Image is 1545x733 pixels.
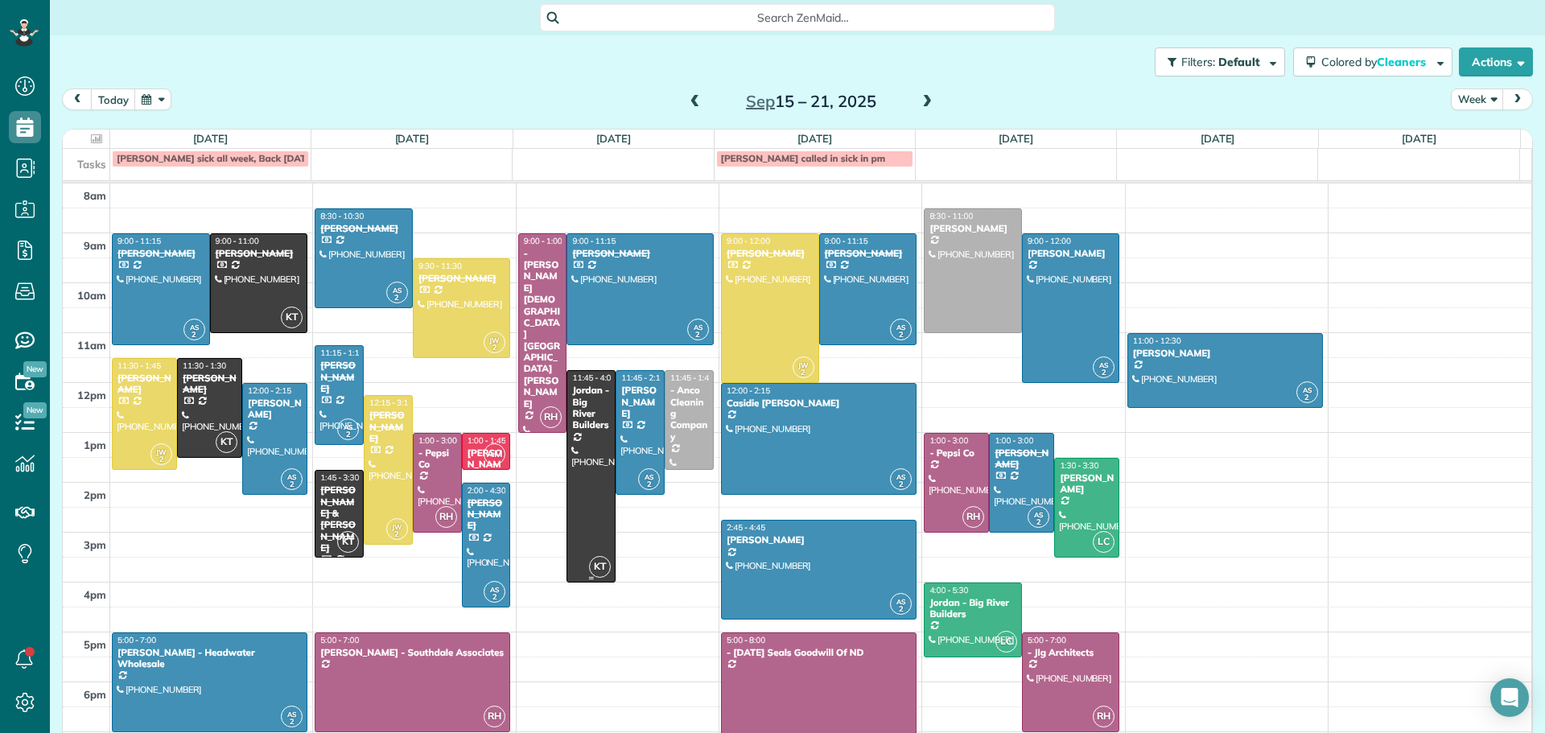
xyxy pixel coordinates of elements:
[468,485,506,496] span: 2:00 - 4:30
[1502,89,1533,110] button: next
[540,406,562,428] span: RH
[77,339,106,352] span: 11am
[287,472,296,481] span: AS
[995,435,1033,446] span: 1:00 - 3:00
[726,647,912,658] div: - [DATE] Seals Goodwill Of ND
[84,189,106,202] span: 8am
[670,373,714,383] span: 11:45 - 1:45
[84,538,106,551] span: 3pm
[1060,460,1098,471] span: 1:30 - 3:30
[726,397,912,409] div: Casidie [PERSON_NAME]
[84,688,106,701] span: 6pm
[896,597,905,606] span: AS
[798,360,809,369] span: JW
[282,714,302,730] small: 2
[523,248,562,410] div: - [PERSON_NAME][DEMOGRAPHIC_DATA][GEOGRAPHIC_DATA][PERSON_NAME]
[215,248,303,259] div: [PERSON_NAME]
[418,447,457,471] div: - Pepsi Co
[572,236,616,246] span: 9:00 - 11:15
[23,361,47,377] span: New
[467,447,506,551] div: [PERSON_NAME] [PERSON_NAME] & [PERSON_NAME]
[369,397,413,408] span: 12:15 - 3:15
[1297,390,1317,406] small: 2
[62,89,93,110] button: prev
[151,452,171,467] small: 2
[84,439,106,451] span: 1pm
[891,327,911,343] small: 2
[1201,132,1235,145] a: [DATE]
[1181,55,1215,69] span: Filters:
[727,635,765,645] span: 5:00 - 8:00
[319,360,359,394] div: [PERSON_NAME]
[1028,635,1066,645] span: 5:00 - 7:00
[117,635,156,645] span: 5:00 - 7:00
[484,590,505,605] small: 2
[247,397,303,421] div: [PERSON_NAME]
[467,497,506,532] div: [PERSON_NAME]
[896,323,905,331] span: AS
[620,385,660,419] div: [PERSON_NAME]
[1459,47,1533,76] button: Actions
[746,91,775,111] span: Sep
[387,527,407,542] small: 2
[726,534,912,546] div: [PERSON_NAME]
[727,236,770,246] span: 9:00 - 12:00
[524,236,562,246] span: 9:00 - 1:00
[369,410,408,444] div: [PERSON_NAME]
[1132,348,1318,359] div: [PERSON_NAME]
[216,236,259,246] span: 9:00 - 11:00
[84,638,106,651] span: 5pm
[183,360,226,371] span: 11:30 - 1:30
[490,585,499,594] span: AS
[319,223,408,234] div: [PERSON_NAME]
[282,477,302,492] small: 2
[418,261,462,271] span: 9:30 - 11:30
[571,248,708,259] div: [PERSON_NAME]
[320,348,364,358] span: 11:15 - 1:15
[1451,89,1504,110] button: Week
[891,602,911,617] small: 2
[824,248,913,259] div: [PERSON_NAME]
[1218,55,1261,69] span: Default
[344,422,352,431] span: AS
[929,585,968,595] span: 4:00 - 5:30
[392,522,402,531] span: JW
[84,239,106,252] span: 9am
[1155,47,1285,76] button: Filters: Default
[468,435,506,446] span: 1:00 - 1:45
[1028,236,1071,246] span: 9:00 - 12:00
[639,477,659,492] small: 2
[994,447,1049,471] div: [PERSON_NAME]
[117,236,161,246] span: 9:00 - 11:15
[645,472,653,481] span: AS
[825,236,868,246] span: 9:00 - 11:15
[489,336,500,344] span: JW
[1402,132,1436,145] a: [DATE]
[1147,47,1285,76] a: Filters: Default
[91,89,136,110] button: today
[387,290,407,306] small: 2
[77,289,106,302] span: 10am
[793,365,814,381] small: 2
[1034,510,1043,519] span: AS
[1027,248,1115,259] div: [PERSON_NAME]
[929,223,1017,234] div: [PERSON_NAME]
[117,248,205,259] div: [PERSON_NAME]
[117,360,161,371] span: 11:30 - 1:45
[929,211,973,221] span: 8:30 - 11:00
[484,706,505,727] span: RH
[84,588,106,601] span: 4pm
[1093,706,1114,727] span: RH
[929,435,968,446] span: 1:00 - 3:00
[418,435,457,446] span: 1:00 - 3:00
[190,323,199,331] span: AS
[319,484,359,554] div: [PERSON_NAME] & [PERSON_NAME]
[193,132,228,145] a: [DATE]
[1377,55,1428,69] span: Cleaners
[484,443,505,465] span: AM
[184,327,204,343] small: 2
[287,710,296,719] span: AS
[320,635,359,645] span: 5:00 - 7:00
[216,431,237,453] span: KT
[418,273,506,284] div: [PERSON_NAME]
